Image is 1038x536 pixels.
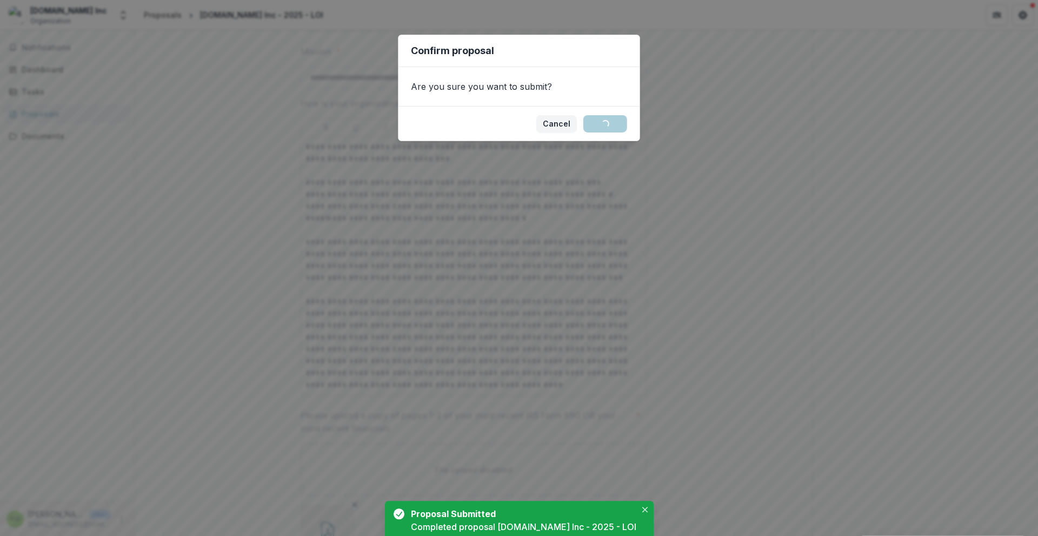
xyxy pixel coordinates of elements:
[411,507,632,520] div: Proposal Submitted
[398,67,640,106] div: Are you sure you want to submit?
[398,35,640,67] header: Confirm proposal
[536,115,577,133] button: Cancel
[411,520,636,533] div: Completed proposal [DOMAIN_NAME] Inc - 2025 - LOI
[638,503,651,516] button: Close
